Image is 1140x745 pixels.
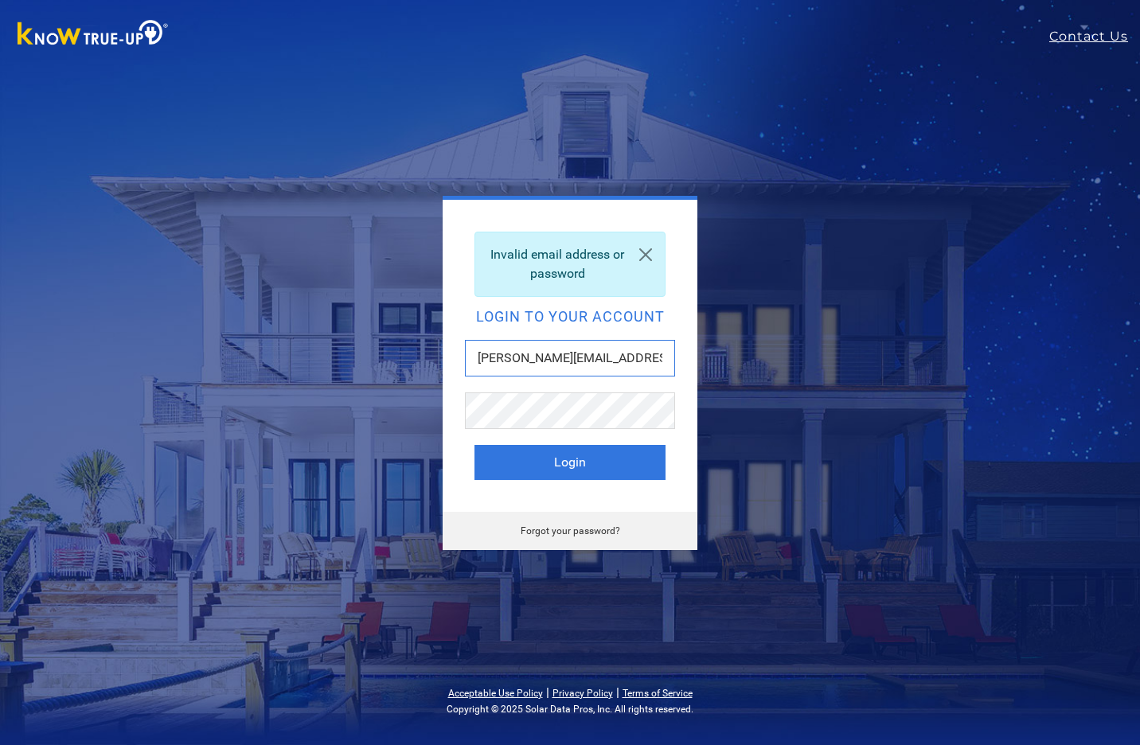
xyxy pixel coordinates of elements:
[1049,27,1140,46] a: Contact Us
[474,232,666,297] div: Invalid email address or password
[10,17,177,53] img: Know True-Up
[552,688,613,699] a: Privacy Policy
[474,445,666,480] button: Login
[474,310,666,324] h2: Login to your account
[546,685,549,700] span: |
[623,688,693,699] a: Terms of Service
[616,685,619,700] span: |
[465,340,675,376] input: Email
[448,688,543,699] a: Acceptable Use Policy
[627,232,665,277] a: Close
[521,525,620,536] a: Forgot your password?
